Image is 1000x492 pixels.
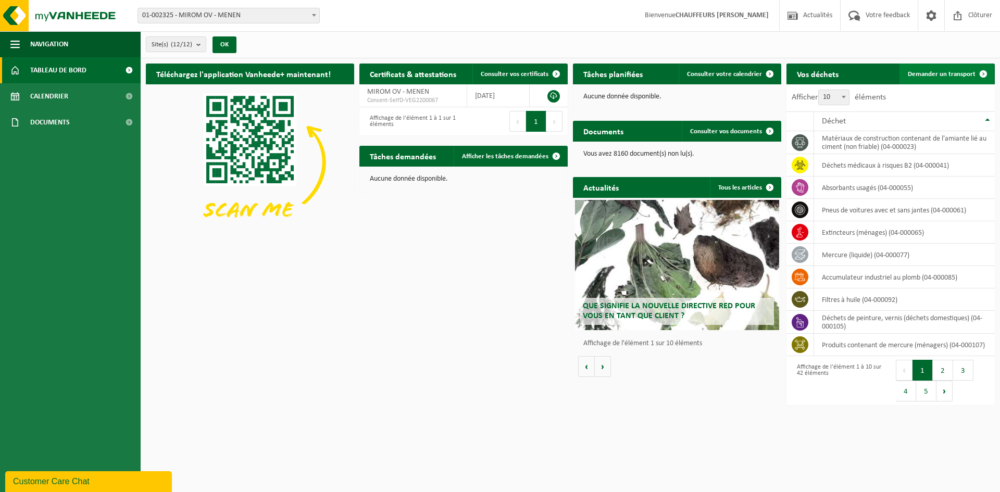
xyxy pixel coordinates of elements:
[792,93,886,102] label: Afficher éléments
[814,154,995,176] td: déchets médicaux à risques B2 (04-000041)
[786,64,849,84] h2: Vos déchets
[138,8,319,23] span: 01-002325 - MIROM OV - MENEN
[896,360,913,381] button: Previous
[595,356,611,377] button: Volgende
[526,111,546,132] button: 1
[546,111,562,132] button: Next
[933,360,953,381] button: 2
[472,64,567,84] a: Consulter vos certificats
[792,359,885,402] div: Affichage de l'élément 1 à 10 sur 42 éléments
[913,360,933,381] button: 1
[573,177,629,197] h2: Actualités
[814,311,995,334] td: déchets de peinture, vernis (déchets domestiques) (04-000105)
[137,8,320,23] span: 01-002325 - MIROM OV - MENEN
[578,356,595,377] button: Vorige
[814,334,995,356] td: produits contenant de mercure (ménagers) (04-000107)
[953,360,973,381] button: 3
[146,36,206,52] button: Site(s)(12/12)
[676,11,769,19] strong: CHAUFFEURS [PERSON_NAME]
[365,110,458,133] div: Affichage de l'élément 1 à 1 sur 1 éléments
[682,121,780,142] a: Consulter vos documents
[509,111,526,132] button: Previous
[370,175,557,183] p: Aucune donnée disponible.
[367,96,459,105] span: Consent-SelfD-VEG2200067
[481,71,548,78] span: Consulter vos certificats
[367,88,429,96] span: MIROM OV - MENEN
[583,340,776,347] p: Affichage de l'élément 1 sur 10 éléments
[710,177,780,198] a: Tous les articles
[5,469,174,492] iframe: chat widget
[462,153,548,160] span: Afficher les tâches demandées
[822,117,846,125] span: Déchet
[454,146,567,167] a: Afficher les tâches demandées
[30,57,86,83] span: Tableau de bord
[30,31,68,57] span: Navigation
[152,37,192,53] span: Site(s)
[814,266,995,288] td: accumulateur industriel au plomb (04-000085)
[814,131,995,154] td: matériaux de construction contenant de l'amiante lié au ciment (non friable) (04-000023)
[359,146,446,166] h2: Tâches demandées
[690,128,762,135] span: Consulter vos documents
[467,84,530,107] td: [DATE]
[814,244,995,266] td: mercure (liquide) (04-000077)
[936,381,953,401] button: Next
[583,150,771,158] p: Vous avez 8160 document(s) non lu(s).
[213,36,236,53] button: OK
[916,381,936,401] button: 5
[908,71,976,78] span: Demander un transport
[583,302,755,320] span: Que signifie la nouvelle directive RED pour vous en tant que client ?
[171,41,192,48] count: (12/12)
[896,381,916,401] button: 4
[819,90,849,105] span: 10
[359,64,467,84] h2: Certificats & attestations
[814,221,995,244] td: extincteurs (ménages) (04-000065)
[30,83,68,109] span: Calendrier
[573,121,634,141] h2: Documents
[679,64,780,84] a: Consulter votre calendrier
[814,176,995,199] td: absorbants usagés (04-000055)
[573,64,653,84] h2: Tâches planifiées
[575,200,779,330] a: Que signifie la nouvelle directive RED pour vous en tant que client ?
[899,64,994,84] a: Demander un transport
[818,90,849,105] span: 10
[30,109,70,135] span: Documents
[583,93,771,100] p: Aucune donnée disponible.
[687,71,762,78] span: Consulter votre calendrier
[146,84,354,241] img: Download de VHEPlus App
[814,288,995,311] td: filtres à huile (04-000092)
[814,199,995,221] td: pneus de voitures avec et sans jantes (04-000061)
[146,64,341,84] h2: Téléchargez l'application Vanheede+ maintenant!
